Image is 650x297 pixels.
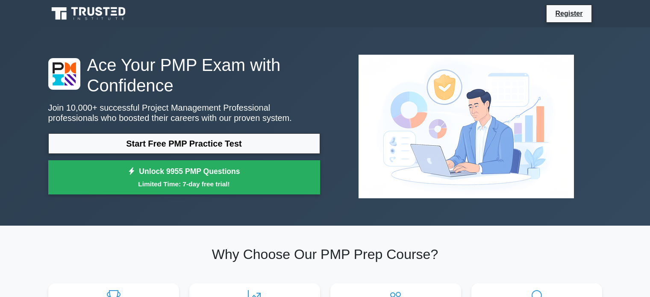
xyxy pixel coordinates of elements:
[48,246,602,262] h2: Why Choose Our PMP Prep Course?
[48,55,320,96] h1: Ace Your PMP Exam with Confidence
[550,8,588,19] a: Register
[59,179,309,189] small: Limited Time: 7-day free trial!
[48,103,320,123] p: Join 10,000+ successful Project Management Professional professionals who boosted their careers w...
[48,133,320,154] a: Start Free PMP Practice Test
[352,48,581,205] img: Project Management Professional Preview
[48,160,320,194] a: Unlock 9955 PMP QuestionsLimited Time: 7-day free trial!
